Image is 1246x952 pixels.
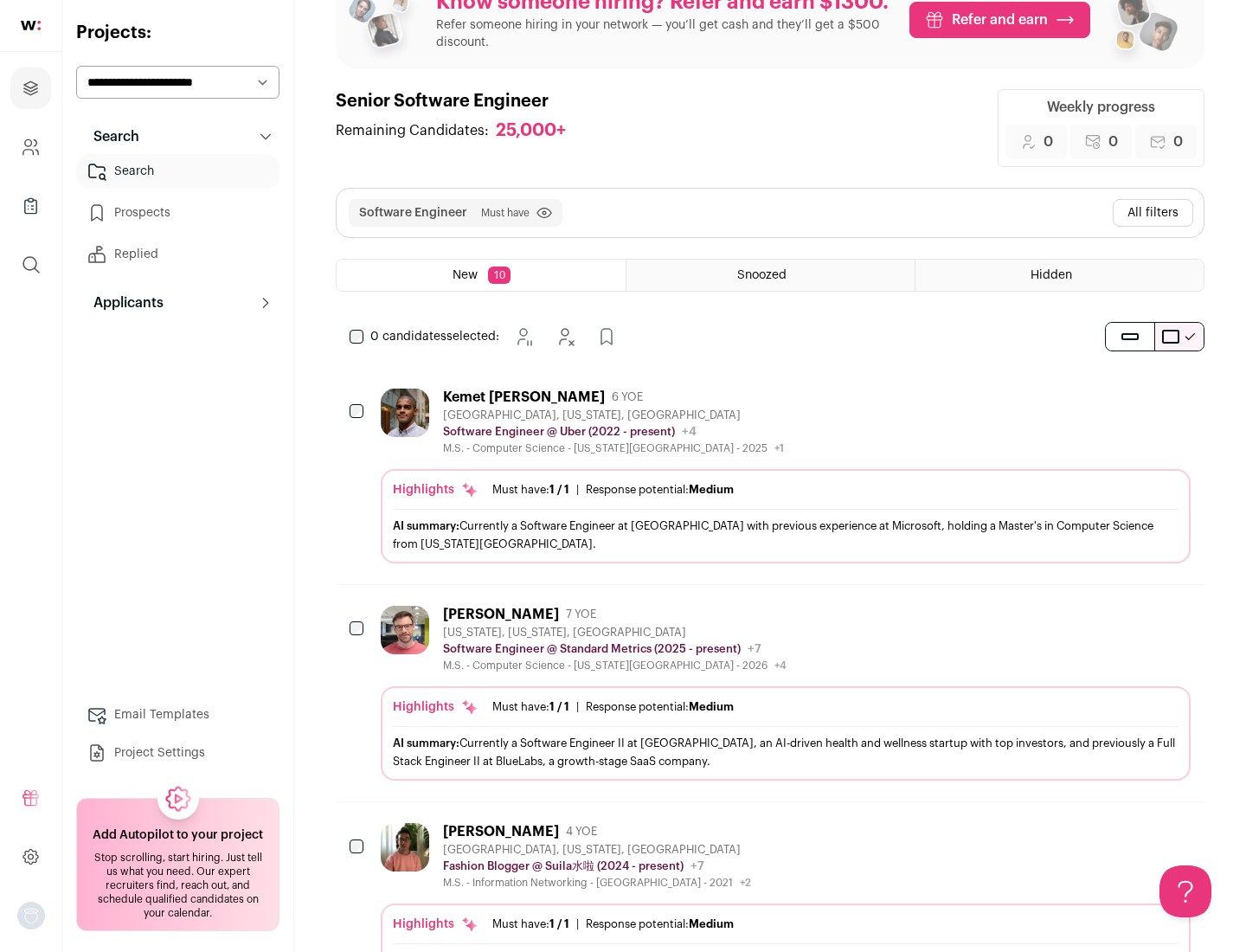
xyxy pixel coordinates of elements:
[393,481,478,499] div: Highlights
[393,698,478,716] div: Highlights
[626,260,915,291] a: Snoozed
[586,700,734,714] div: Response potential:
[548,319,582,354] button: Hide
[336,89,583,113] h1: Senior Software Engineer
[737,269,787,281] span: Snoozed
[393,916,478,933] div: Highlights
[586,917,734,931] div: Response potential:
[506,319,541,354] button: Snooze
[381,389,429,437] img: 1d26598260d5d9f7a69202d59cf331847448e6cffe37083edaed4f8fc8795bfe
[436,16,896,51] p: Refer someone hiring in your network — you’ll get cash and they’ll get a $500 discount.
[93,827,263,844] h2: Add Autopilot to your project
[689,484,734,495] span: Medium
[443,823,559,840] div: [PERSON_NAME]
[443,408,784,422] div: [GEOGRAPHIC_DATA], [US_STATE], [GEOGRAPHIC_DATA]
[589,319,624,354] button: Add to Prospects
[76,736,279,770] a: Project Settings
[1047,97,1155,118] div: Weekly progress
[453,269,478,281] span: New
[492,483,569,497] div: Must have:
[496,120,566,142] div: 25,000+
[612,390,643,404] span: 6 YOE
[492,700,569,714] div: Must have:
[76,286,279,320] button: Applicants
[774,660,787,671] span: +4
[1108,132,1118,152] span: 0
[87,851,268,920] div: Stop scrolling, start hiring. Just tell us what you need. Our expert recruiters find, reach out, ...
[76,154,279,189] a: Search
[359,204,467,222] button: Software Engineer
[370,328,499,345] span: selected:
[381,823,429,872] img: 322c244f3187aa81024ea13e08450523775794405435f85740c15dbe0cd0baab.jpg
[76,21,279,45] h2: Projects:
[381,606,429,654] img: 0fb184815f518ed3bcaf4f46c87e3bafcb34ea1ec747045ab451f3ffb05d485a
[443,626,787,640] div: [US_STATE], [US_STATE], [GEOGRAPHIC_DATA]
[21,21,41,30] img: wellfound-shorthand-0d5821cbd27db2630d0214b213865d53afaa358527fdda9d0ea32b1df1b89c2c.svg
[488,267,511,284] span: 10
[689,701,734,712] span: Medium
[83,293,164,313] p: Applicants
[909,2,1090,38] a: Refer and earn
[915,260,1204,291] a: Hidden
[76,698,279,732] a: Email Templates
[689,918,734,929] span: Medium
[492,700,734,714] ul: |
[76,237,279,272] a: Replied
[10,126,51,168] a: Company and ATS Settings
[1031,269,1072,281] span: Hidden
[83,126,139,147] p: Search
[549,918,569,929] span: 1 / 1
[740,878,751,888] span: +2
[481,206,530,220] span: Must have
[10,68,51,109] a: Projects
[443,859,684,873] p: Fashion Blogger @ Suila水啦 (2024 - present)
[393,734,1179,770] div: Currently a Software Engineer II at [GEOGRAPHIC_DATA], an AI-driven health and wellness startup w...
[443,389,605,406] div: Kemet [PERSON_NAME]
[682,426,697,438] span: +4
[443,642,741,656] p: Software Engineer @ Standard Metrics (2025 - present)
[443,843,751,857] div: [GEOGRAPHIC_DATA], [US_STATE], [GEOGRAPHIC_DATA]
[381,606,1191,781] a: [PERSON_NAME] 7 YOE [US_STATE], [US_STATE], [GEOGRAPHIC_DATA] Software Engineer @ Standard Metric...
[393,737,459,749] span: AI summary:
[443,659,787,672] div: M.S. - Computer Science - [US_STATE][GEOGRAPHIC_DATA] - 2026
[1113,199,1193,227] button: All filters
[336,120,489,141] span: Remaining Candidates:
[17,902,45,929] img: nopic.png
[17,902,45,929] button: Open dropdown
[393,520,459,531] span: AI summary:
[381,389,1191,563] a: Kemet [PERSON_NAME] 6 YOE [GEOGRAPHIC_DATA], [US_STATE], [GEOGRAPHIC_DATA] Software Engineer @ Ub...
[566,608,596,621] span: 7 YOE
[393,517,1179,553] div: Currently a Software Engineer at [GEOGRAPHIC_DATA] with previous experience at Microsoft, holding...
[492,483,734,497] ul: |
[492,917,569,931] div: Must have:
[443,425,675,439] p: Software Engineer @ Uber (2022 - present)
[443,876,751,890] div: M.S. - Information Networking - [GEOGRAPHIC_DATA] - 2021
[748,643,761,655] span: +7
[690,860,704,872] span: +7
[549,484,569,495] span: 1 / 1
[1044,132,1053,152] span: 0
[1159,865,1211,917] iframe: Help Scout Beacon - Open
[586,483,734,497] div: Response potential:
[76,196,279,230] a: Prospects
[492,917,734,931] ul: |
[76,119,279,154] button: Search
[774,443,784,453] span: +1
[443,441,784,455] div: M.S. - Computer Science - [US_STATE][GEOGRAPHIC_DATA] - 2025
[566,825,597,839] span: 4 YOE
[549,701,569,712] span: 1 / 1
[370,331,446,343] span: 0 candidates
[443,606,559,623] div: [PERSON_NAME]
[76,798,279,931] a: Add Autopilot to your project Stop scrolling, start hiring. Just tell us what you need. Our exper...
[1173,132,1183,152] span: 0
[10,185,51,227] a: Company Lists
